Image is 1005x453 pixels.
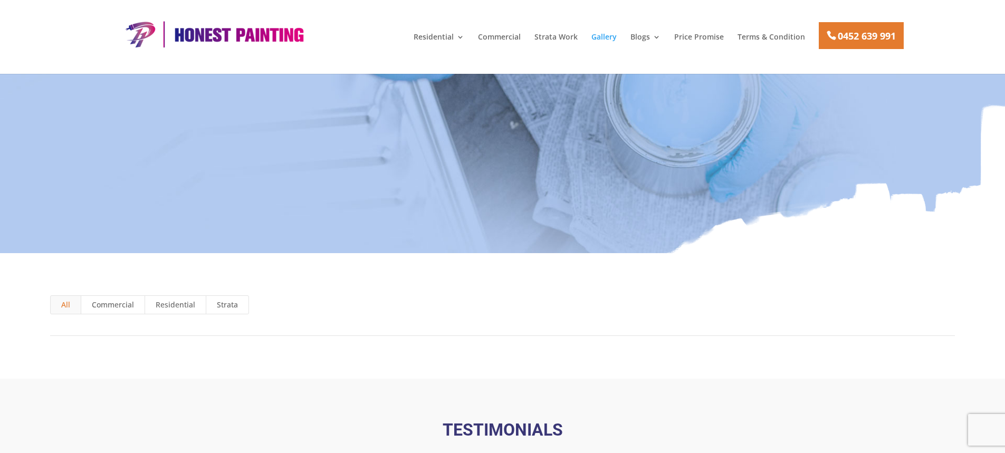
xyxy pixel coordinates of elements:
h3: Testimonials [218,421,788,444]
a: Commercial [478,33,521,51]
a: Gallery [591,33,617,51]
a: Residential [414,33,464,51]
a: Commercial [81,295,145,314]
a: Terms & Condition [738,33,805,51]
img: Honest Painting [119,20,309,49]
a: Strata Work [534,33,578,51]
a: Strata [206,295,249,314]
a: Price Promise [674,33,724,51]
a: Residential [145,295,206,314]
a: Blogs [630,33,661,51]
a: 0452 639 991 [819,22,904,49]
a: All [50,295,81,314]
